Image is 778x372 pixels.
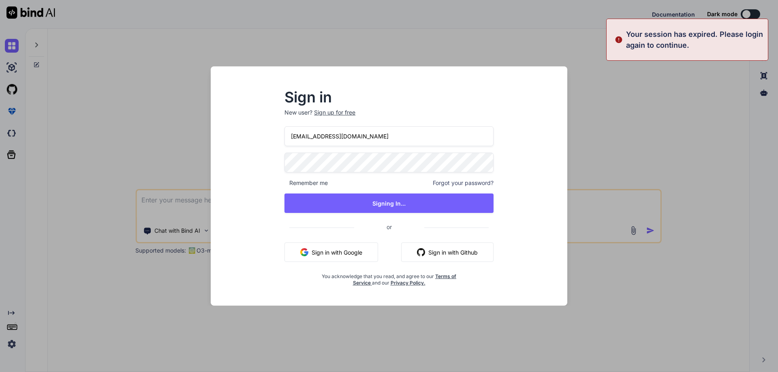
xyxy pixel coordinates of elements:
[354,217,424,237] span: or
[615,29,623,51] img: alert
[401,242,494,262] button: Sign in with Github
[626,29,763,51] p: Your session has expired. Please login again to continue.
[284,126,494,146] input: Login or Email
[417,248,425,256] img: github
[314,108,355,117] div: Sign up for free
[353,273,457,286] a: Terms of Service
[284,179,328,187] span: Remember me
[391,280,425,286] a: Privacy Policy.
[284,91,494,104] h2: Sign in
[300,248,308,256] img: google
[284,193,494,213] button: Signing In...
[284,242,378,262] button: Sign in with Google
[319,268,459,286] div: You acknowledge that you read, and agree to our and our
[284,108,494,126] p: New user?
[433,179,494,187] span: Forgot your password?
